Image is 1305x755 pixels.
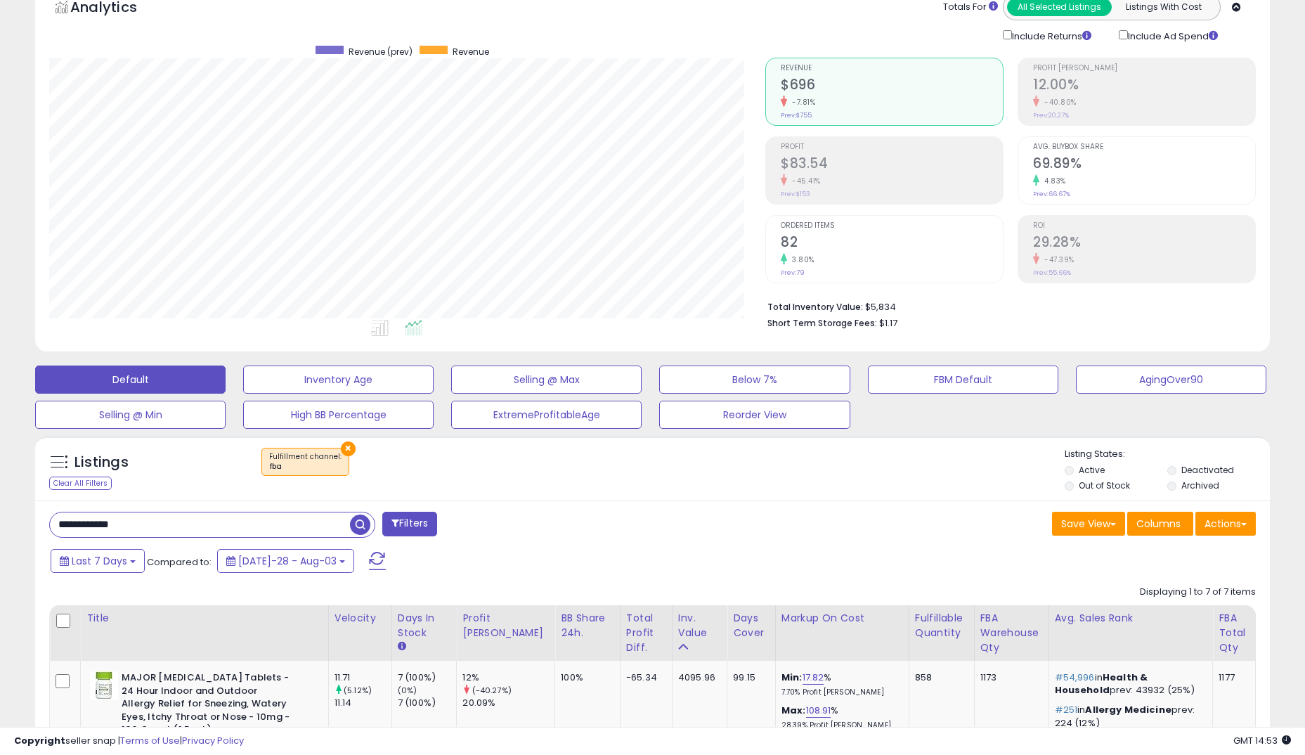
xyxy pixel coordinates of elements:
div: Include Returns [992,27,1108,44]
label: Active [1079,464,1105,476]
p: in prev: 224 (12%) [1055,704,1202,729]
h5: Listings [74,453,129,472]
span: Revenue [453,46,489,58]
p: 7.70% Profit [PERSON_NAME] [781,688,898,697]
div: Fulfillable Quantity [915,611,968,640]
span: 2025-08-11 14:53 GMT [1233,734,1291,747]
b: MAJOR [MEDICAL_DATA] Tablets - 24 Hour Indoor and Outdoor Allergy Relief for Sneezing, Watery Eye... [122,671,292,740]
span: Profit [PERSON_NAME] [1033,65,1255,72]
h2: 82 [781,234,1003,253]
button: AgingOver90 [1076,366,1266,394]
div: Days In Stock [398,611,451,640]
button: Last 7 Days [51,549,145,573]
small: Prev: $153 [781,190,810,198]
div: % [781,671,898,697]
label: Archived [1181,479,1219,491]
button: Below 7% [659,366,850,394]
span: Compared to: [147,555,212,569]
small: 3.80% [787,254,814,265]
small: (5.12%) [344,685,372,696]
h2: 29.28% [1033,234,1255,253]
span: Revenue (prev) [349,46,413,58]
span: ROI [1033,222,1255,230]
div: Avg. Sales Rank [1055,611,1207,626]
div: 7 (100%) [398,697,457,709]
div: Title [86,611,323,626]
span: $1.17 [879,316,897,330]
button: Selling @ Min [35,401,226,429]
button: Actions [1195,512,1256,536]
button: Selling @ Max [451,366,642,394]
small: Days In Stock. [398,640,406,653]
a: 108.91 [806,704,831,718]
div: 11.71 [335,671,391,684]
div: 1173 [980,671,1038,684]
span: #251 [1055,703,1078,716]
h2: $696 [781,77,1003,96]
div: Totals For [943,1,998,14]
a: Privacy Policy [182,734,244,747]
p: in prev: 43932 (25%) [1055,671,1202,697]
span: [DATE]-28 - Aug-03 [238,554,337,568]
button: FBM Default [868,366,1058,394]
div: Velocity [335,611,386,626]
span: Profit [781,143,1003,151]
div: Markup on Cost [781,611,903,626]
a: 17.82 [803,671,824,685]
div: FBA Warehouse Qty [980,611,1043,655]
button: [DATE]-28 - Aug-03 [217,549,354,573]
small: -7.81% [787,97,815,108]
div: BB Share 24h. [561,611,614,640]
small: -47.39% [1039,254,1074,265]
small: Prev: 66.67% [1033,190,1070,198]
button: Filters [382,512,437,536]
div: fba [269,462,342,472]
div: 12% [462,671,554,684]
div: Inv. value [678,611,721,640]
span: #54,996 [1055,671,1095,684]
button: ExtremeProfitableAge [451,401,642,429]
div: 4095.96 [678,671,716,684]
small: -40.80% [1039,97,1077,108]
small: -45.41% [787,176,821,186]
p: Listing States: [1065,448,1270,461]
div: 11.14 [335,697,391,709]
button: Default [35,366,226,394]
b: Short Term Storage Fees: [767,317,877,329]
div: Profit [PERSON_NAME] [462,611,549,640]
span: Fulfillment channel : [269,451,342,472]
img: 41ZH3vzViIL._SL40_.jpg [90,671,118,699]
span: Last 7 Days [72,554,127,568]
small: Prev: 79 [781,269,805,277]
div: Include Ad Spend [1108,27,1240,44]
span: Allergy Medicine [1085,703,1171,716]
div: -65.34 [626,671,661,684]
div: 1177 [1219,671,1245,684]
div: 99.15 [733,671,765,684]
label: Out of Stock [1079,479,1130,491]
button: Columns [1127,512,1193,536]
small: (-40.27%) [472,685,512,696]
small: Prev: $755 [781,111,812,120]
strong: Copyright [14,734,65,747]
button: Inventory Age [243,366,434,394]
small: 4.83% [1039,176,1066,186]
div: % [781,704,898,730]
span: Health & Household [1055,671,1148,697]
div: 100% [561,671,609,684]
div: FBA Total Qty [1219,611,1249,655]
span: Avg. Buybox Share [1033,143,1255,151]
small: Prev: 55.66% [1033,269,1071,277]
div: Total Profit Diff. [626,611,666,655]
div: Days Cover [733,611,770,640]
b: Total Inventory Value: [767,301,863,313]
th: The percentage added to the cost of goods (COGS) that forms the calculator for Min & Max prices. [775,605,909,661]
span: Revenue [781,65,1003,72]
div: Displaying 1 to 7 of 7 items [1140,586,1256,599]
div: seller snap | | [14,735,244,748]
a: Terms of Use [120,734,180,747]
small: (0%) [398,685,417,696]
h2: $83.54 [781,155,1003,174]
div: 7 (100%) [398,671,457,684]
span: Columns [1136,517,1181,531]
